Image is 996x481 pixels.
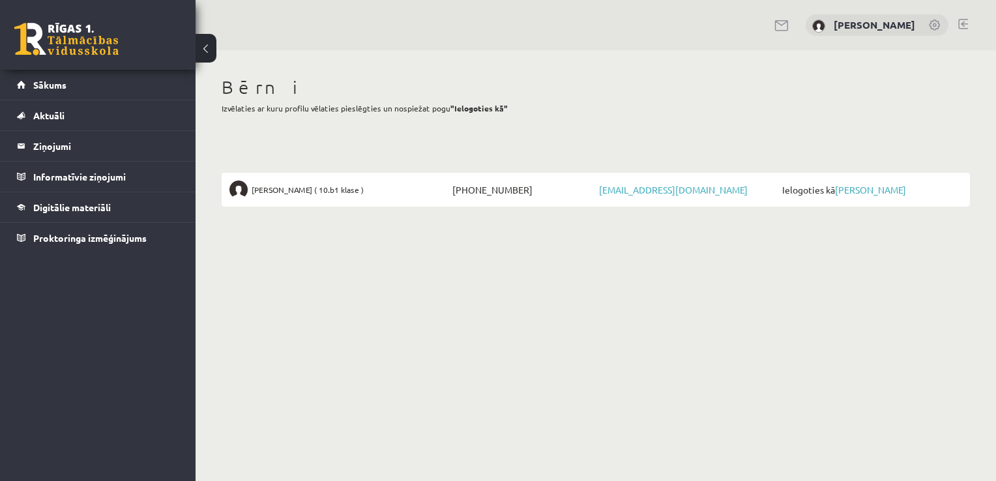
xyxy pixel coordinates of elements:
a: [EMAIL_ADDRESS][DOMAIN_NAME] [599,184,748,196]
h1: Bērni [222,76,970,98]
span: Digitālie materiāli [33,201,111,213]
b: "Ielogoties kā" [450,103,508,113]
a: Aktuāli [17,100,179,130]
a: Ziņojumi [17,131,179,161]
a: Proktoringa izmēģinājums [17,223,179,253]
span: [PHONE_NUMBER] [449,181,596,199]
a: Sākums [17,70,179,100]
a: Digitālie materiāli [17,192,179,222]
span: Sākums [33,79,66,91]
a: Informatīvie ziņojumi [17,162,179,192]
legend: Informatīvie ziņojumi [33,162,179,192]
a: Rīgas 1. Tālmācības vidusskola [14,23,119,55]
img: Irina Jarošenko [812,20,825,33]
a: [PERSON_NAME] [835,184,906,196]
img: Elīna Kivriņa [229,181,248,199]
p: Izvēlaties ar kuru profilu vēlaties pieslēgties un nospiežat pogu [222,102,970,114]
span: Ielogoties kā [779,181,962,199]
legend: Ziņojumi [33,131,179,161]
span: Proktoringa izmēģinājums [33,232,147,244]
span: [PERSON_NAME] ( 10.b1 klase ) [252,181,364,199]
a: [PERSON_NAME] [834,18,915,31]
span: Aktuāli [33,109,65,121]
